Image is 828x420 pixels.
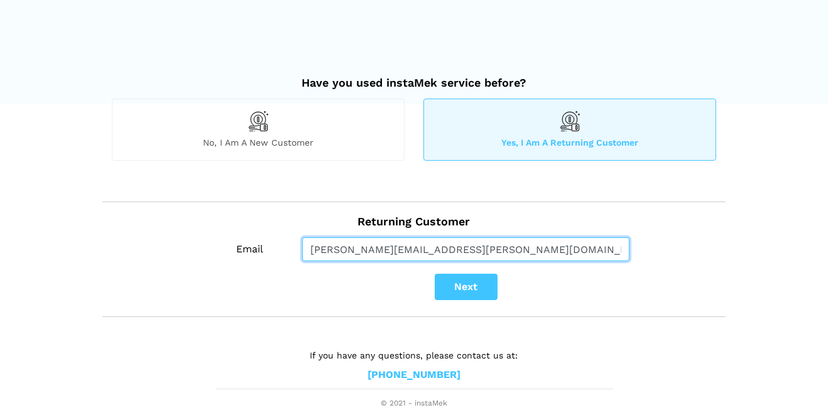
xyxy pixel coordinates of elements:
span: © 2021 - instaMek [216,399,612,409]
h2: Have you used instaMek service before? [112,63,716,90]
h2: Returning Customer [112,202,716,229]
button: Next [435,274,498,300]
a: [PHONE_NUMBER] [368,369,460,382]
label: Email [215,237,283,261]
p: If you have any questions, please contact us at: [216,348,612,362]
span: Yes, I am a returning customer [424,137,716,148]
span: No, I am a new customer [112,137,404,148]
